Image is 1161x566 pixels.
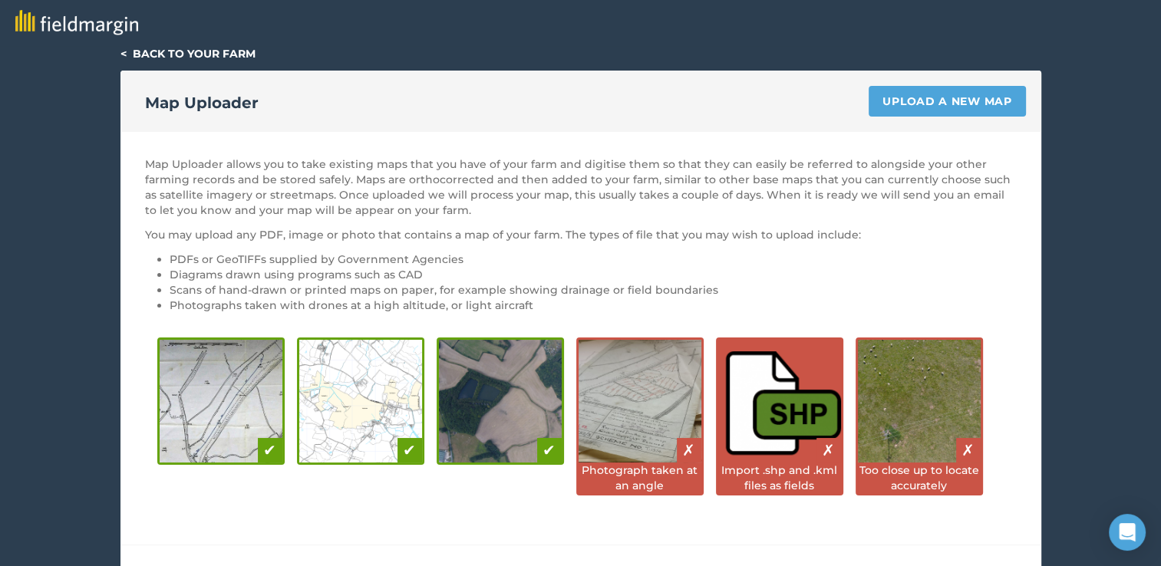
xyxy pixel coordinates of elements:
img: Hand-drawn diagram is good [160,340,282,462]
img: Shapefiles are bad [718,340,841,462]
p: Map Uploader allows you to take existing maps that you have of your farm and digitise them so tha... [145,156,1017,218]
div: Photograph taken at an angle [579,462,701,493]
img: Close up images are bad [858,340,981,462]
div: Import .shp and .kml files as fields [718,462,841,493]
div: ✗ [816,438,841,462]
div: ✗ [677,438,701,462]
li: Diagrams drawn using programs such as CAD [170,267,1017,282]
a: Upload a new map [869,86,1025,117]
div: ✔ [397,438,422,462]
div: Too close up to locate accurately [858,462,981,493]
img: Photos taken at an angle are bad [579,340,701,462]
img: fieldmargin logo [15,10,138,35]
div: ✗ [956,438,981,462]
p: You may upload any PDF, image or photo that contains a map of your farm. The types of file that y... [145,227,1017,242]
div: Open Intercom Messenger [1109,514,1146,551]
li: Photographs taken with drones at a high altitude, or light aircraft [170,298,1017,313]
h2: Map Uploader [145,92,259,114]
li: Scans of hand-drawn or printed maps on paper, for example showing drainage or field boundaries [170,282,1017,298]
li: PDFs or GeoTIFFs supplied by Government Agencies [170,252,1017,267]
img: Drone photography is good [439,340,562,462]
div: ✔ [537,438,562,462]
img: Digital diagram is good [299,340,422,462]
a: < Back to your farm [120,47,256,61]
div: ✔ [258,438,282,462]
